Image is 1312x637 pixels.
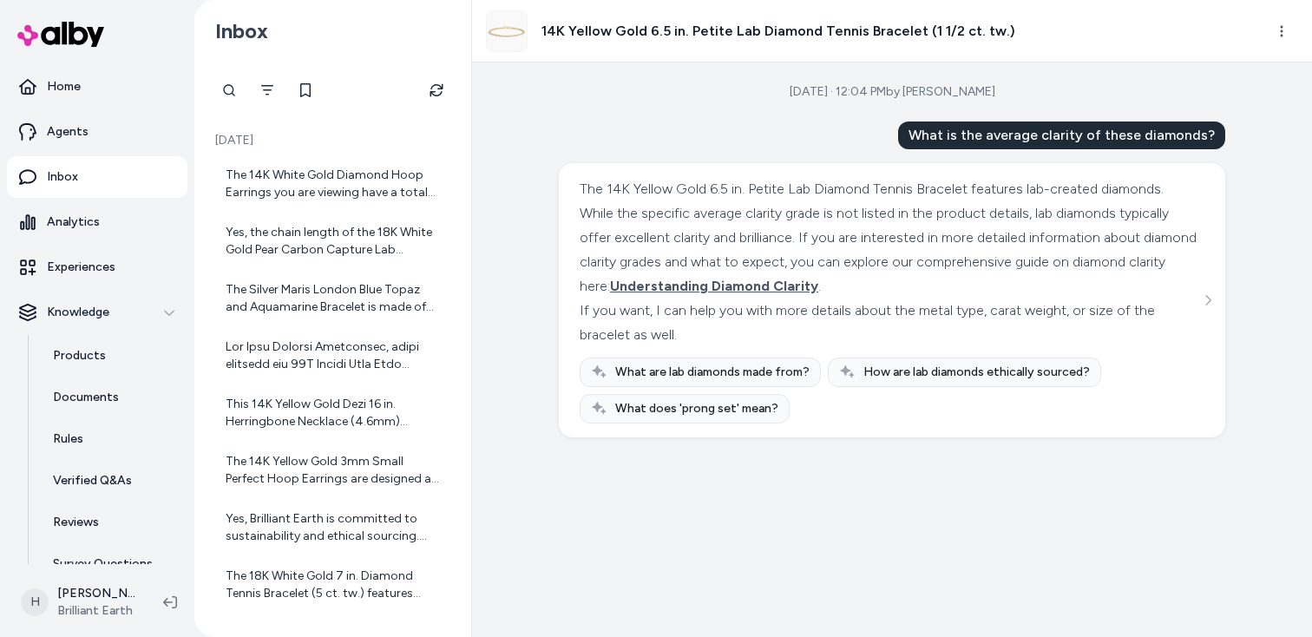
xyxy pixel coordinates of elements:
[53,514,99,531] p: Reviews
[580,299,1200,347] div: If you want, I can help you with more details about the metal type, carat weight, or size of the ...
[212,132,454,149] p: [DATE]
[226,510,443,545] div: Yes, Brilliant Earth is committed to sustainability and ethical sourcing. Almost all of the gold ...
[7,292,187,333] button: Knowledge
[17,22,104,47] img: alby Logo
[580,177,1200,299] div: The 14K Yellow Gold 6.5 in. Petite Lab Diamond Tennis Bracelet features lab-created diamonds. Whi...
[47,123,89,141] p: Agents
[615,364,810,381] span: What are lab diamonds made from?
[1197,290,1218,311] button: See more
[36,460,187,502] a: Verified Q&As
[615,400,778,417] span: What does 'prong set' mean?
[212,443,454,498] a: The 14K Yellow Gold 3mm Small Perfect Hoop Earrings are designed as lightweight tube hoop earring...
[53,347,106,364] p: Products
[57,585,135,602] p: [PERSON_NAME]
[53,430,83,448] p: Rules
[487,11,527,51] img: BE5DREV15TBLC-14KY_top.jpg
[53,555,153,573] p: Survey Questions
[53,389,119,406] p: Documents
[212,500,454,555] a: Yes, Brilliant Earth is committed to sustainability and ethical sourcing. Almost all of the gold ...
[47,304,109,321] p: Knowledge
[7,156,187,198] a: Inbox
[212,156,454,212] a: The 14K White Gold Diamond Hoop Earrings you are viewing have a total diamond carat weight of app...
[212,385,454,441] a: This 14K Yellow Gold Dezi 16 in. Herringbone Necklace (4.6mm) features lustrous links that lay sm...
[226,396,443,430] div: This 14K Yellow Gold Dezi 16 in. Herringbone Necklace (4.6mm) features lustrous links that lay sm...
[47,259,115,276] p: Experiences
[10,575,149,630] button: H[PERSON_NAME]Brilliant Earth
[212,271,454,326] a: The Silver Maris London Blue Topaz and Aquamarine Bracelet is made of silver. If you would like t...
[226,453,443,488] div: The 14K Yellow Gold 3mm Small Perfect Hoop Earrings are designed as lightweight tube hoop earring...
[36,418,187,460] a: Rules
[250,73,285,108] button: Filter
[226,167,443,201] div: The 14K White Gold Diamond Hoop Earrings you are viewing have a total diamond carat weight of app...
[215,18,268,44] h2: Inbox
[898,121,1225,149] div: What is the average clarity of these diamonds?
[212,557,454,613] a: The 18K White Gold 7 in. Diamond Tennis Bracelet (5 ct. tw.) features diamonds with an average cl...
[226,568,443,602] div: The 18K White Gold 7 in. Diamond Tennis Bracelet (5 ct. tw.) features diamonds with an average cl...
[226,338,443,373] div: Lor Ipsu Dolorsi Ametconsec, adipi elitsedd eiu 99T Incidi Utla Etdo Magnaal Enim Adm Veniamq Nos...
[57,602,135,620] span: Brilliant Earth
[212,213,454,269] a: Yes, the chain length of the 18K White Gold Pear Carbon Capture Lab Diamond Pendant can be adjust...
[36,543,187,585] a: Survey Questions
[7,246,187,288] a: Experiences
[47,168,78,186] p: Inbox
[47,213,100,231] p: Analytics
[541,21,1015,42] h3: 14K Yellow Gold 6.5 in. Petite Lab Diamond Tennis Bracelet (1 1/2 ct. tw.)
[7,111,187,153] a: Agents
[863,364,1090,381] span: How are lab diamonds ethically sourced?
[36,502,187,543] a: Reviews
[7,66,187,108] a: Home
[36,377,187,418] a: Documents
[21,588,49,616] span: H
[226,281,443,316] div: The Silver Maris London Blue Topaz and Aquamarine Bracelet is made of silver. If you would like t...
[47,78,81,95] p: Home
[7,201,187,243] a: Analytics
[610,278,818,294] span: Understanding Diamond Clarity
[36,335,187,377] a: Products
[53,472,132,489] p: Verified Q&As
[226,224,443,259] div: Yes, the chain length of the 18K White Gold Pear Carbon Capture Lab Diamond Pendant can be adjust...
[790,83,995,101] div: [DATE] · 12:04 PM by [PERSON_NAME]
[419,73,454,108] button: Refresh
[212,328,454,384] a: Lor Ipsu Dolorsi Ametconsec, adipi elitsedd eiu 99T Incidi Utla Etdo Magnaal Enim Adm Veniamq Nos...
